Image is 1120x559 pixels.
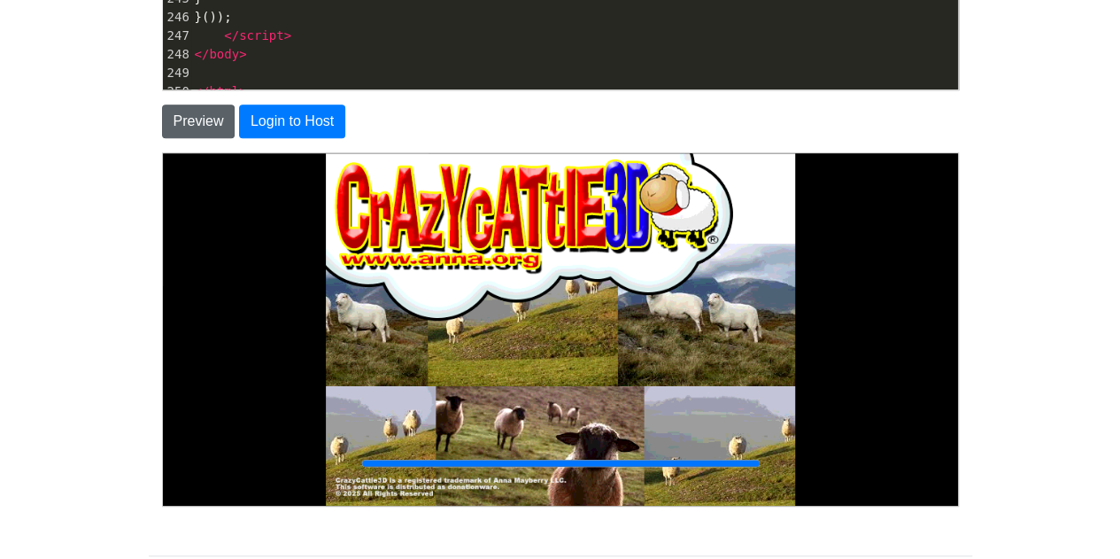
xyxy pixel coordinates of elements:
[239,47,246,61] span: >
[195,84,210,98] span: </
[163,82,191,101] div: 250
[195,10,232,24] span: }());
[284,28,291,43] span: >
[239,84,246,98] span: >
[209,84,239,98] span: html
[195,47,210,61] span: </
[163,45,191,64] div: 248
[224,28,239,43] span: </
[239,28,284,43] span: script
[163,8,191,27] div: 246
[162,105,236,138] button: Preview
[239,105,345,138] button: Login to Host
[209,47,239,61] span: body
[163,27,191,45] div: 247
[163,64,191,82] div: 249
